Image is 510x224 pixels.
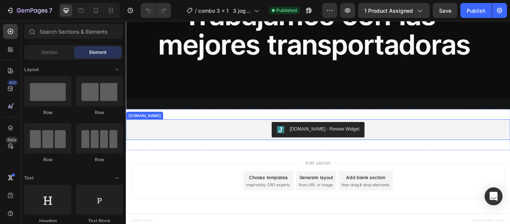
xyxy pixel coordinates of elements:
[3,3,56,18] button: 7
[201,188,241,194] span: from URL or image
[195,7,197,15] span: /
[89,49,106,56] span: Element
[485,187,503,205] div: Open Intercom Messenger
[111,172,123,184] span: Toggle open
[76,109,123,116] div: Row
[202,178,242,186] div: Generate layout
[49,6,52,15] p: 7
[460,3,492,18] button: Publish
[251,188,307,194] span: then drag & drop elements
[24,156,71,163] div: Row
[433,3,457,18] button: Save
[276,7,297,14] span: Published
[206,162,242,169] span: Add section
[24,24,123,39] input: Search Sections & Elements
[126,21,510,224] iframe: Design area
[198,7,251,15] span: combo 3 x 1 3 joggers mas short
[76,156,123,163] div: Row
[140,188,191,194] span: inspired by CRO experts
[6,137,18,143] div: Beta
[358,3,430,18] button: 1 product assigned
[141,3,171,18] div: Undo/Redo
[111,64,123,76] span: Toggle open
[364,7,413,15] span: 1 product assigned
[170,118,278,136] button: Judge.me - Review Widget
[176,122,185,131] img: Judgeme.png
[439,7,451,14] span: Save
[41,49,57,56] span: Section
[1,107,42,114] div: [DOMAIN_NAME]
[7,80,18,86] div: 450
[24,66,39,73] span: Layout
[257,178,302,186] div: Add blank section
[24,109,71,116] div: Row
[467,7,485,15] div: Publish
[191,122,272,130] div: [DOMAIN_NAME] - Review Widget
[144,178,189,186] div: Choose templates
[24,175,34,181] span: Text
